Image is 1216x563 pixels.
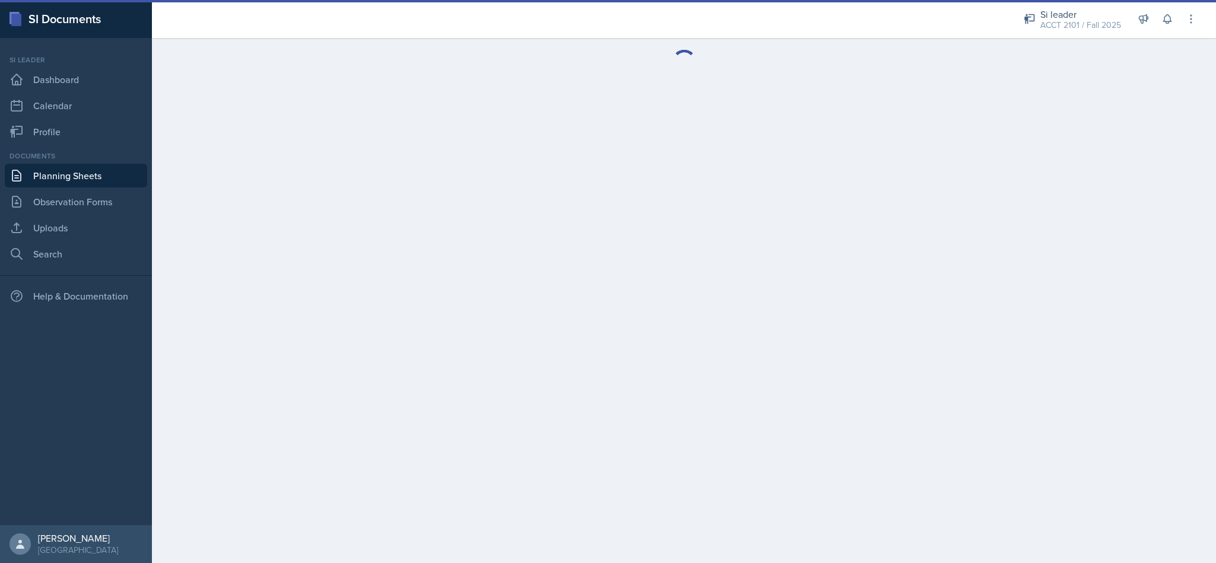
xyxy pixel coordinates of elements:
[5,120,147,144] a: Profile
[1040,7,1121,21] div: Si leader
[5,190,147,214] a: Observation Forms
[38,532,118,544] div: [PERSON_NAME]
[5,242,147,266] a: Search
[5,55,147,65] div: Si leader
[5,94,147,117] a: Calendar
[5,164,147,187] a: Planning Sheets
[5,216,147,240] a: Uploads
[5,284,147,308] div: Help & Documentation
[38,544,118,556] div: [GEOGRAPHIC_DATA]
[1040,19,1121,31] div: ACCT 2101 / Fall 2025
[5,151,147,161] div: Documents
[5,68,147,91] a: Dashboard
